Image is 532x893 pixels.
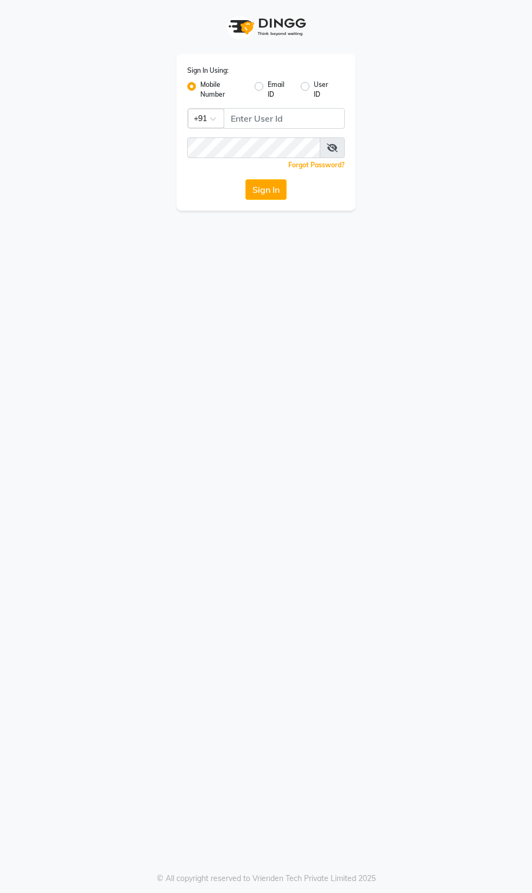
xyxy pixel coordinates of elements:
[268,80,292,99] label: Email ID
[224,108,345,129] input: Username
[187,137,320,158] input: Username
[187,66,229,76] label: Sign In Using:
[314,80,336,99] label: User ID
[288,161,345,169] a: Forgot Password?
[223,11,309,43] img: logo1.svg
[245,179,287,200] button: Sign In
[200,80,246,99] label: Mobile Number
